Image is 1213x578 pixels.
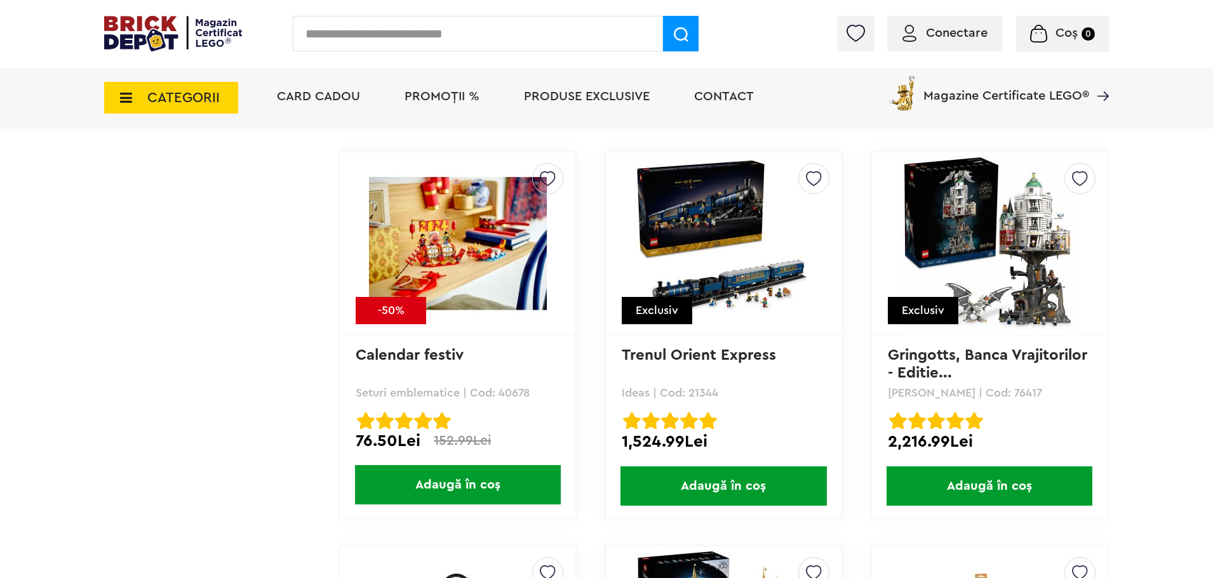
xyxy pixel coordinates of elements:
[369,155,547,332] img: Calendar festiv
[376,412,394,430] img: Evaluare cu stele
[356,433,420,449] span: 76.50Lei
[902,27,988,39] a: Conectare
[1056,27,1078,39] span: Coș
[524,90,650,103] a: Produse exclusive
[642,412,660,430] img: Evaluare cu stele
[901,155,1078,332] img: Gringotts, Banca Vrajitorilor - Editie de colectie
[405,90,479,103] a: PROMOȚII %
[622,348,776,363] a: Trenul Orient Express
[434,434,491,447] span: 152.99Lei
[889,412,907,430] img: Evaluare cu stele
[872,466,1108,506] a: Adaugă în coș
[356,348,464,363] a: Calendar festiv
[680,412,698,430] img: Evaluare cu stele
[1089,73,1109,86] a: Magazine Certificate LEGO®
[620,466,826,506] span: Adaugă în coș
[355,465,561,504] span: Adaugă în coș
[926,27,988,39] span: Conectare
[606,466,841,506] a: Adaugă în coș
[277,90,360,103] a: Card Cadou
[433,412,451,430] img: Evaluare cu stele
[356,297,426,324] div: -50%
[946,412,964,430] img: Evaluare cu stele
[622,433,826,450] div: 1,524.99Lei
[357,412,375,430] img: Evaluare cu stele
[623,412,641,430] img: Evaluare cu stele
[340,465,575,504] a: Adaugă în coș
[622,387,826,398] p: Ideas | Cod: 21344
[927,412,945,430] img: Evaluare cu stele
[694,90,754,103] a: Contact
[888,433,1092,450] div: 2,216.99Lei
[888,387,1092,398] p: [PERSON_NAME] | Cod: 76417
[395,412,413,430] img: Evaluare cu stele
[887,466,1092,506] span: Adaugă în coș
[908,412,926,430] img: Evaluare cu stele
[414,412,432,430] img: Evaluare cu stele
[888,348,1092,381] a: Gringotts, Banca Vrajitorilor - Editie...
[923,73,1089,102] span: Magazine Certificate LEGO®
[356,387,560,398] p: Seturi emblematice | Cod: 40678
[622,297,692,324] div: Exclusiv
[699,412,717,430] img: Evaluare cu stele
[634,155,812,332] img: Trenul Orient Express
[888,297,958,324] div: Exclusiv
[965,412,983,430] img: Evaluare cu stele
[1082,27,1095,41] small: 0
[147,91,220,105] span: CATEGORII
[661,412,679,430] img: Evaluare cu stele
